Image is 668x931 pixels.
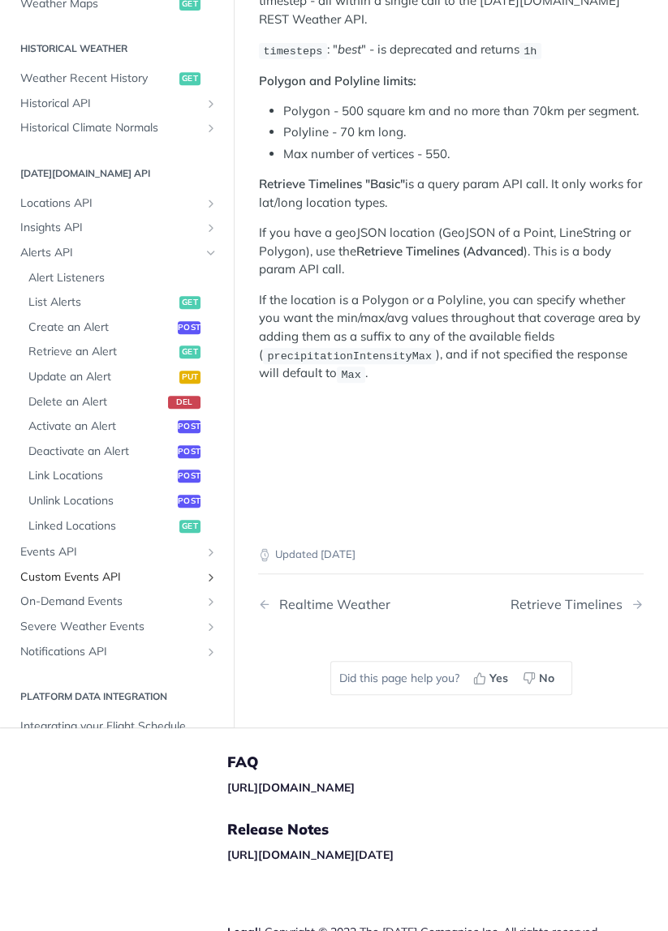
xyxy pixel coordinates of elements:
a: Historical APIShow subpages for Historical API [12,92,222,116]
span: put [179,371,200,384]
button: Show subpages for Custom Events API [205,571,218,584]
span: Historical API [20,96,200,112]
button: Show subpages for Notifications API [205,646,218,659]
strong: Retrieve Timelines (Advanced [356,243,524,259]
span: On-Demand Events [20,594,200,610]
span: Linked Locations [28,518,175,534]
a: Insights APIShow subpages for Insights API [12,216,222,240]
p: : " " - is deprecated and returns [259,41,643,59]
em: best [338,41,361,57]
span: Locations API [20,195,200,212]
a: [URL][DOMAIN_NAME][DATE] [227,847,394,862]
button: Show subpages for Historical API [205,97,218,110]
p: Updated [DATE] [258,547,644,563]
span: post [178,420,200,433]
span: Delete an Alert [28,394,164,410]
button: Yes [468,666,517,690]
span: Custom Events API [20,569,200,586]
span: 1h [524,45,537,57]
span: Insights API [20,220,200,236]
div: Did this page help you? [330,661,572,695]
span: List Alerts [28,294,175,311]
span: get [179,345,200,358]
span: Retrieve an Alert [28,344,175,360]
span: Update an Alert [28,369,175,385]
span: del [168,396,200,409]
a: Locations APIShow subpages for Locations API [12,191,222,216]
a: Weather Recent Historyget [12,66,222,91]
span: Historical Climate Normals [20,120,200,136]
span: Max [341,368,360,380]
a: Alert Listeners [20,266,222,290]
strong: Retrieve Timelines "Basic" [259,176,405,191]
nav: Pagination Controls [258,581,644,629]
a: Retrieve an Alertget [20,340,222,364]
h5: Release Notes [227,820,597,839]
a: Severe Weather EventsShow subpages for Severe Weather Events [12,615,222,639]
span: Yes [489,670,508,687]
div: Realtime Weather [271,597,390,612]
span: precipitationIntensityMax [267,350,432,362]
span: get [179,296,200,309]
span: Link Locations [28,468,174,484]
a: Unlink Locationspost [20,489,222,513]
a: Linked Locationsget [20,514,222,538]
li: Polyline - 70 km long. [283,123,643,142]
a: Link Locationspost [20,464,222,488]
li: Polygon - 500 square km and no more than 70km per segment. [283,102,643,121]
span: post [178,495,200,508]
span: Alert Listeners [28,270,218,286]
a: Deactivate an Alertpost [20,440,222,464]
span: Weather Recent History [20,71,175,87]
p: If the location is a Polygon or a Polyline, you can specify whether you want the min/max/avg valu... [259,291,643,384]
a: Notifications APIShow subpages for Notifications API [12,640,222,664]
a: Custom Events APIShow subpages for Custom Events API [12,565,222,590]
div: Retrieve Timelines [511,597,631,612]
a: On-Demand EventsShow subpages for On-Demand Events [12,590,222,614]
p: If you have a geoJSON location (GeoJSON of a Point, LineString or Polygon), use the ). This is a ... [259,224,643,279]
a: Activate an Alertpost [20,414,222,439]
button: Show subpages for Insights API [205,221,218,234]
button: No [517,666,563,690]
a: Events APIShow subpages for Events API [12,540,222,564]
span: Activate an Alert [28,418,174,435]
button: Show subpages for Historical Climate Normals [205,122,218,135]
p: is a query param API call. It only works for lat/long location types. [259,175,643,212]
span: Alerts API [20,245,200,261]
span: post [178,470,200,483]
h2: [DATE][DOMAIN_NAME] API [12,166,222,181]
a: List Alertsget [20,290,222,315]
a: Previous Page: Realtime Weather [258,597,424,612]
span: Deactivate an Alert [28,444,174,460]
a: Create an Alertpost [20,315,222,340]
a: Alerts APIHide subpages for Alerts API [12,241,222,265]
span: No [539,670,554,687]
button: Hide subpages for Alerts API [205,247,218,260]
strong: Polygon and Polyline limits: [259,73,416,88]
span: Severe Weather Events [20,619,200,635]
span: get [179,72,200,85]
a: Integrating your Flight Schedule [12,714,222,739]
span: Unlink Locations [28,493,174,509]
span: Events API [20,544,200,560]
span: Create an Alert [28,320,174,336]
span: get [179,520,200,533]
h5: FAQ [227,753,597,772]
button: Show subpages for Events API [205,546,218,559]
button: Show subpages for On-Demand Events [205,595,218,608]
li: Max number of vertices - 550. [283,145,643,164]
h2: Platform DATA integration [12,689,222,704]
a: [URL][DOMAIN_NAME] [227,780,355,795]
span: post [178,321,200,334]
span: post [178,445,200,458]
h2: Historical Weather [12,41,222,56]
a: Update an Alertput [20,365,222,389]
span: timesteps [263,45,322,57]
a: Historical Climate NormalsShow subpages for Historical Climate Normals [12,116,222,140]
a: Delete an Alertdel [20,390,222,414]
button: Show subpages for Severe Weather Events [205,620,218,633]
span: Integrating your Flight Schedule [20,719,218,735]
span: Notifications API [20,644,200,660]
button: Show subpages for Locations API [205,197,218,210]
a: Next Page: Retrieve Timelines [511,597,644,612]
